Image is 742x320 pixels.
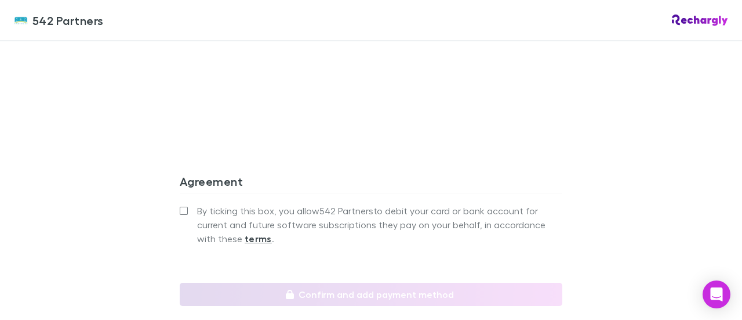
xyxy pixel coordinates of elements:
img: Rechargly Logo [672,15,728,26]
span: By ticking this box, you allow 542 Partners to debit your card or bank account for current and fu... [197,204,562,246]
span: 542 Partners [32,12,104,29]
h3: Agreement [180,174,562,193]
strong: terms [245,233,272,245]
img: 542 Partners's Logo [14,13,28,27]
button: Confirm and add payment method [180,283,562,306]
div: Open Intercom Messenger [703,281,730,308]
